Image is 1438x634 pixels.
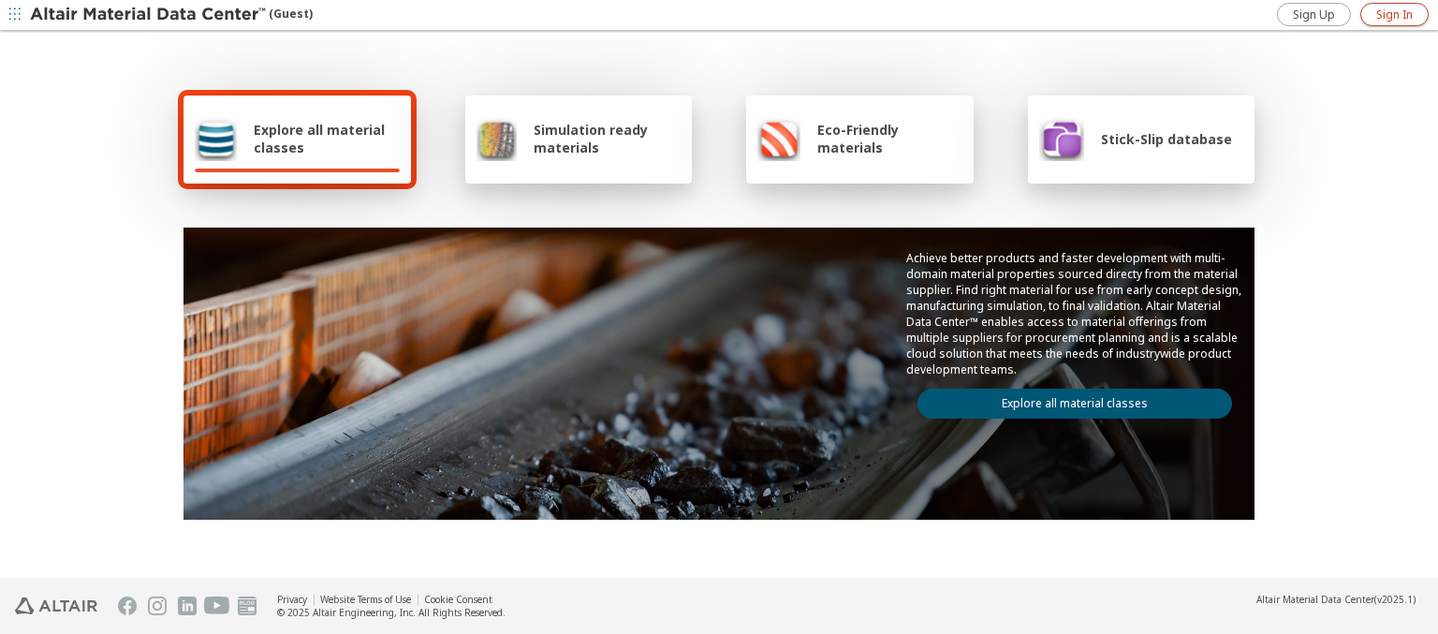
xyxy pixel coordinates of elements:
span: Sign In [1376,7,1413,22]
img: Stick-Slip database [1039,116,1084,161]
a: Sign In [1360,3,1429,26]
span: Stick-Slip database [1101,130,1232,148]
span: Sign Up [1293,7,1335,22]
img: Altair Engineering [15,597,97,614]
span: Explore all material classes [254,121,400,156]
span: Eco-Friendly materials [817,121,961,156]
p: Achieve better products and faster development with multi-domain material properties sourced dire... [906,250,1243,377]
a: Cookie Consent [424,593,492,606]
div: © 2025 Altair Engineering, Inc. All Rights Reserved. [277,606,506,619]
img: Simulation ready materials [477,116,517,161]
a: Website Terms of Use [320,593,411,606]
img: Altair Material Data Center [30,6,269,24]
span: Simulation ready materials [534,121,681,156]
span: Altair Material Data Center [1256,593,1374,606]
img: Explore all material classes [195,116,237,161]
a: Explore all material classes [917,389,1232,419]
img: Eco-Friendly materials [757,116,800,161]
div: (Guest) [30,6,313,24]
a: Sign Up [1277,3,1351,26]
a: Privacy [277,593,307,606]
div: (v2025.1) [1256,593,1416,606]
